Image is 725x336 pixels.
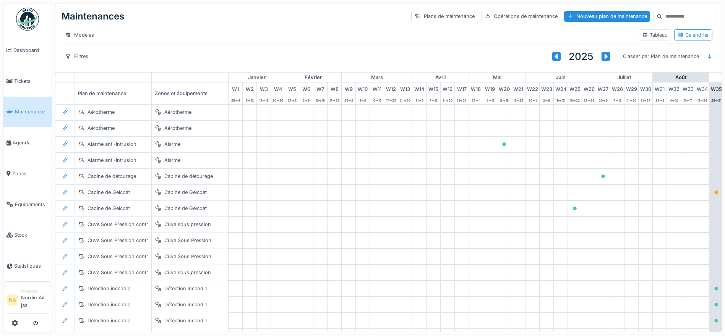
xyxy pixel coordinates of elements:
div: Cabine de détourage [88,173,136,180]
div: Cabine de Gelcoat [88,189,130,196]
div: W 14 [412,82,426,94]
div: W 26 [582,82,596,94]
div: W 16 [441,82,454,94]
div: W 13 [398,82,412,94]
div: 24 -> 30 [398,95,412,104]
div: Alarme [164,141,180,148]
div: W 24 [554,82,568,94]
div: 7 -> 13 [610,95,624,104]
div: W 35 [709,82,723,94]
img: Badge_color-CXgf-gQk.svg [16,8,39,31]
div: Détection incendie [164,285,207,292]
div: 2 -> 8 [540,95,553,104]
div: 3 -> 9 [356,95,370,104]
div: Cabine de détourage [164,173,213,180]
div: Détection incendie [88,317,130,324]
div: 23 -> 29 [582,95,596,104]
div: W 33 [681,82,695,94]
div: Modèles [62,29,97,40]
div: Calendrier [678,31,709,39]
div: Cuve Sous Pression contrôle intérieur + vanne sécurité [88,269,216,276]
div: Alarme [164,157,180,164]
div: 18 -> 24 [695,95,709,104]
div: 14 -> 20 [624,95,638,104]
div: juin [526,73,596,82]
span: Maintenance [15,108,49,115]
div: Cuve Sous Pression [164,253,211,260]
div: W 15 [427,82,440,94]
div: 30 -> 6 [596,95,610,104]
div: Détection incendie [164,317,207,324]
div: Aérotherme [164,108,191,116]
a: Zones [3,158,52,189]
div: 6 -> 12 [243,95,256,104]
div: W 4 [271,82,285,94]
div: W 22 [526,82,539,94]
div: W 17 [455,82,469,94]
div: 28 -> 3 [653,95,667,104]
div: 12 -> 18 [497,95,511,104]
div: Alarme anti-intrusion [88,141,136,148]
div: Tableau [642,31,668,39]
div: W 34 [695,82,709,94]
div: Détection incendie [88,301,130,308]
div: 4 -> 10 [667,95,681,104]
div: Aérotherme [88,108,115,116]
div: W 30 [639,82,652,94]
div: W 19 [483,82,497,94]
div: W 29 [624,82,638,94]
div: W 8 [328,82,341,94]
div: 19 -> 25 [511,95,525,104]
div: janvier [229,73,285,82]
div: W 5 [285,82,299,94]
div: W 9 [342,82,355,94]
div: Alarme anti-intrusion [88,157,136,164]
div: 9 -> 15 [554,95,568,104]
div: 26 -> 1 [526,95,539,104]
a: Stock [3,220,52,251]
div: août [653,73,709,82]
div: 3 -> 9 [299,95,313,104]
div: Filtres [62,51,92,62]
div: W 7 [313,82,327,94]
div: Cuve Sous Pression contrôle extérieur [88,221,177,228]
li: Nordin Ait jaa [21,288,49,312]
div: Aérotherme [164,124,191,132]
div: 27 -> 2 [285,95,299,104]
a: Tickets [3,66,52,97]
div: 29 -> 4 [229,95,242,104]
div: Cuve Sous Pression contrôle intérieur + vanne sécurité [88,253,216,260]
div: 24 -> 2 [342,95,355,104]
span: Statistiques [14,262,49,270]
div: Cuve sous pression [164,221,211,228]
div: W 28 [610,82,624,94]
div: W 10 [356,82,370,94]
span: Dashboard [13,47,49,54]
div: mars [342,73,412,82]
div: février [285,73,341,82]
h3: 2025 [569,50,594,62]
div: W 1 [229,82,242,94]
div: 10 -> 16 [313,95,327,104]
a: Maintenance [3,97,52,128]
div: Nouveau plan de maintenance [564,11,650,21]
div: 14 -> 20 [441,95,454,104]
a: Agenda [3,127,52,158]
li: NA [6,294,18,306]
div: 20 -> 26 [271,95,285,104]
div: Cabine de Gelcoat [164,205,207,212]
a: NA ManagerNordin Ait jaa [6,288,49,314]
div: W 18 [469,82,483,94]
a: Équipements [3,189,52,220]
div: juillet [596,73,652,82]
div: W 6 [299,82,313,94]
div: avril [412,73,469,82]
div: 21 -> 27 [639,95,652,104]
div: Manager [21,288,49,294]
span: Équipements [15,201,49,208]
div: Détection incendie [88,285,130,292]
div: W 3 [257,82,271,94]
span: Zones [12,170,49,177]
div: 13 -> 19 [257,95,271,104]
div: Cabine de Gelcoat [88,205,130,212]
